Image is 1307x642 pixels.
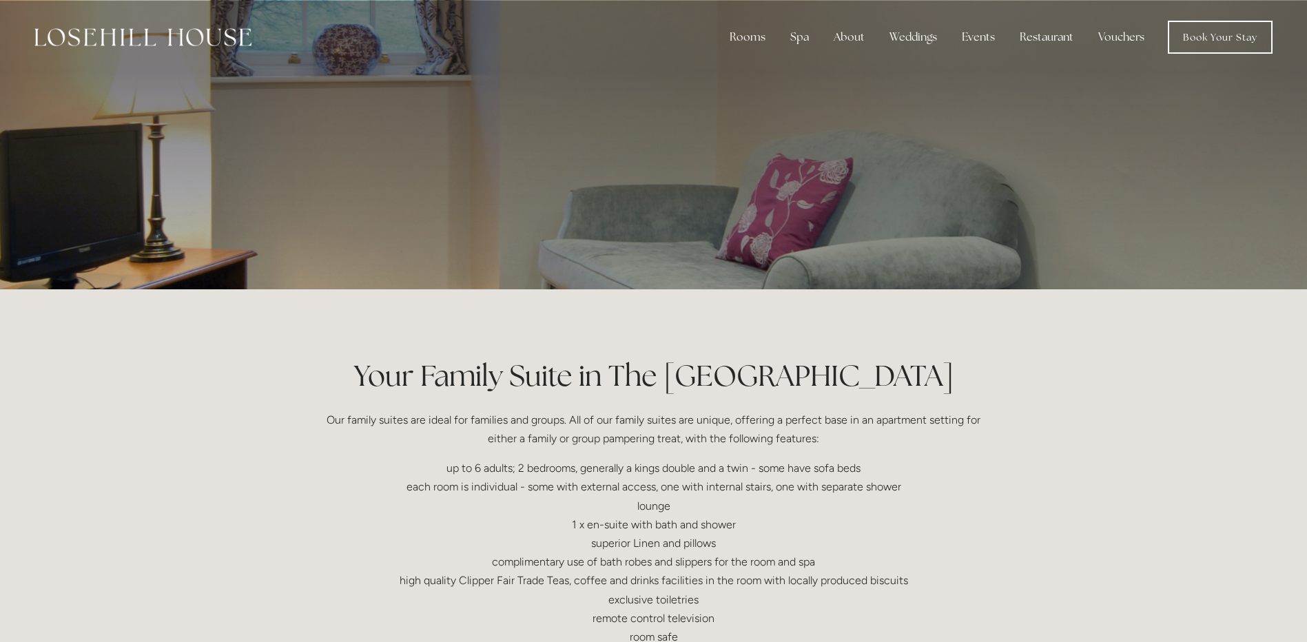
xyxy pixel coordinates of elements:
div: Rooms [719,23,776,51]
p: Our family suites are ideal for families and groups. All of our family suites are unique, offerin... [325,411,983,448]
img: Losehill House [34,28,251,46]
div: Spa [779,23,820,51]
h1: Your Family Suite in The [GEOGRAPHIC_DATA] [325,355,983,396]
div: Events [951,23,1006,51]
a: Book Your Stay [1168,21,1273,54]
div: Restaurant [1009,23,1084,51]
a: Vouchers [1087,23,1155,51]
div: About [823,23,876,51]
div: Weddings [878,23,948,51]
